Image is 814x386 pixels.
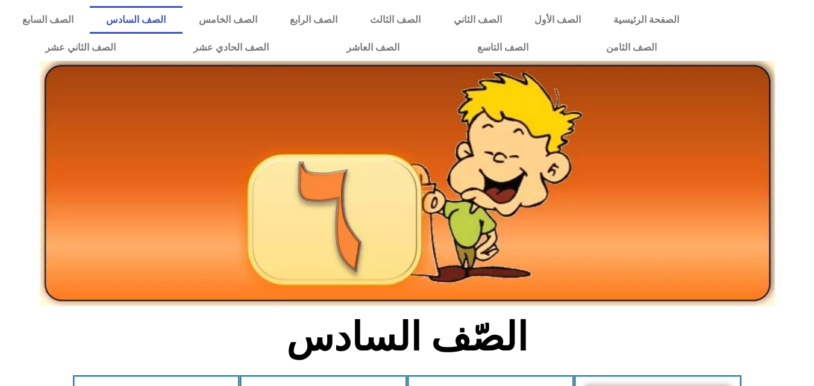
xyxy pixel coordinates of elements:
[90,6,182,34] a: الصف السادس
[154,34,307,61] a: الصف الحادي عشر
[307,34,438,61] a: الصف العاشر
[597,6,695,34] a: الصفحة الرئيسية
[208,314,606,361] h2: الصّف السادس
[437,6,518,34] a: الصف الثاني
[438,34,567,61] a: الصف التاسع
[274,6,354,34] a: الصف الرابع
[6,6,90,34] a: الصف السابع
[518,6,597,34] a: الصف الأول
[183,6,274,34] a: الصف الخامس
[567,34,695,61] a: الصف الثامن
[6,34,154,61] a: الصف الثاني عشر
[354,6,437,34] a: الصف الثالث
